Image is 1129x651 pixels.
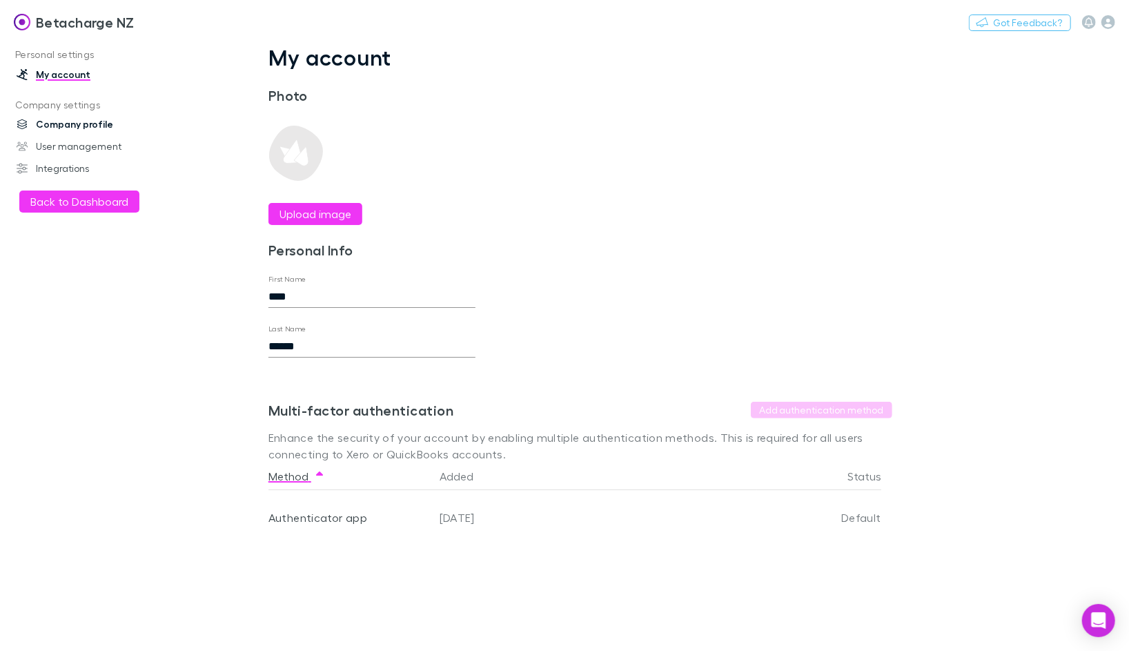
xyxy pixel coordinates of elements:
[3,157,173,179] a: Integrations
[3,46,173,64] p: Personal settings
[751,402,892,418] button: Add authentication method
[268,87,475,104] h3: Photo
[847,463,898,490] button: Status
[268,402,453,418] h3: Multi-factor authentication
[434,490,757,545] div: [DATE]
[268,126,324,181] img: Preview
[268,242,475,258] h3: Personal Info
[268,203,362,225] button: Upload image
[1082,604,1115,637] div: Open Intercom Messenger
[6,6,143,39] a: Betacharge NZ
[3,113,173,135] a: Company profile
[3,64,173,86] a: My account
[268,429,892,463] p: Enhance the security of your account by enabling multiple authentication methods. This is require...
[268,490,429,545] div: Authenticator app
[268,463,325,490] button: Method
[279,206,351,222] label: Upload image
[268,44,892,70] h1: My account
[3,97,173,114] p: Company settings
[3,135,173,157] a: User management
[268,274,306,284] label: First Name
[757,490,881,545] div: Default
[440,463,490,490] button: Added
[969,14,1071,31] button: Got Feedback?
[268,324,306,334] label: Last Name
[14,14,30,30] img: Betacharge NZ's Logo
[19,191,139,213] button: Back to Dashboard
[36,14,135,30] h3: Betacharge NZ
